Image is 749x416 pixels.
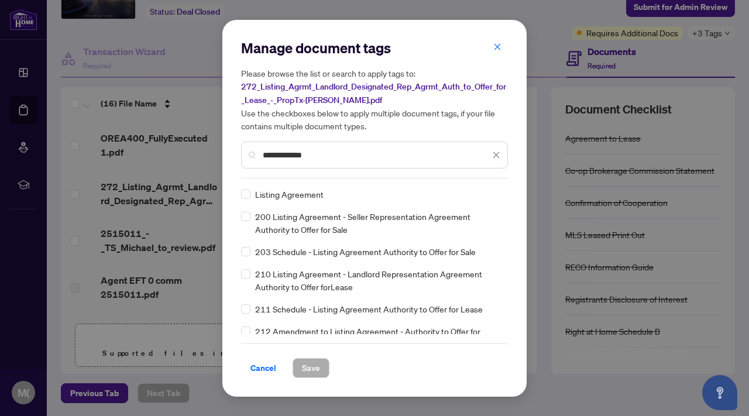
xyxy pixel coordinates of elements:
button: Open asap [702,375,737,410]
span: 203 Schedule - Listing Agreement Authority to Offer for Sale [255,245,476,258]
span: 200 Listing Agreement - Seller Representation Agreement Authority to Offer for Sale [255,210,501,236]
span: close [492,151,500,159]
span: 211 Schedule - Listing Agreement Authority to Offer for Lease [255,302,483,315]
span: close [493,43,501,51]
span: Listing Agreement [255,188,324,201]
span: 210 Listing Agreement - Landlord Representation Agreement Authority to Offer forLease [255,267,501,293]
span: 212 Amendment to Listing Agreement - Authority to Offer for Lease Price Change/Extension/Amendmen... [255,325,501,350]
h5: Please browse the list or search to apply tags to: Use the checkboxes below to apply multiple doc... [241,67,508,132]
button: Cancel [241,358,286,378]
button: Save [293,358,329,378]
h2: Manage document tags [241,39,508,57]
span: Cancel [250,359,276,377]
span: 272_Listing_Agrmt_Landlord_Designated_Rep_Agrmt_Auth_to_Offer_for_Lease_-_PropTx-[PERSON_NAME].pdf [241,81,506,105]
